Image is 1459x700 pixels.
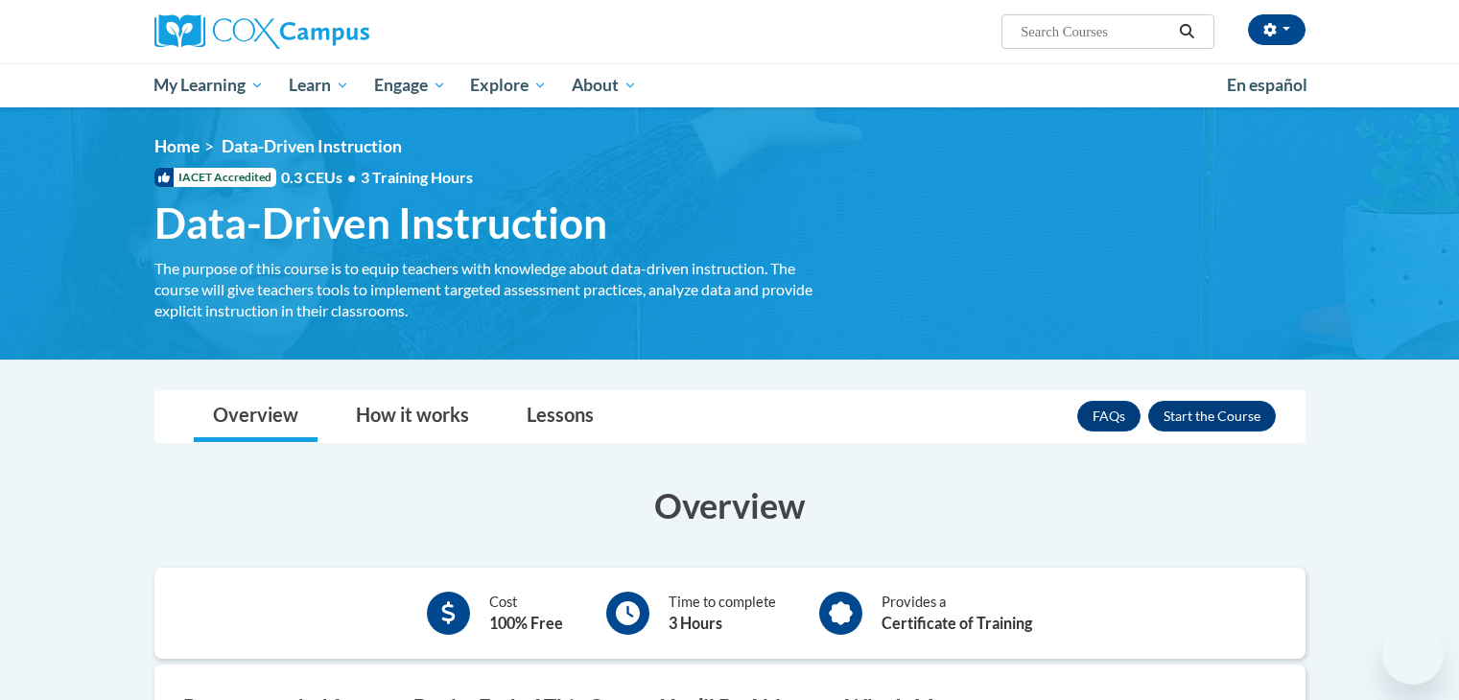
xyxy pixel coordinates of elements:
[154,168,276,187] span: IACET Accredited
[126,63,1334,107] div: Main menu
[1227,75,1307,95] span: En español
[489,592,563,635] div: Cost
[489,614,563,632] b: 100% Free
[154,14,369,49] img: Cox Campus
[153,74,264,97] span: My Learning
[222,136,402,156] span: Data-Driven Instruction
[1248,14,1306,45] button: Account Settings
[882,614,1032,632] b: Certificate of Training
[1172,20,1201,43] button: Search
[154,136,200,156] a: Home
[1382,623,1444,685] iframe: Button to launch messaging window
[1148,401,1276,432] button: Enroll
[669,614,722,632] b: 3 Hours
[470,74,547,97] span: Explore
[289,74,349,97] span: Learn
[361,168,473,186] span: 3 Training Hours
[276,63,362,107] a: Learn
[669,592,776,635] div: Time to complete
[1019,20,1172,43] input: Search Courses
[882,592,1032,635] div: Provides a
[154,14,519,49] a: Cox Campus
[154,258,816,321] div: The purpose of this course is to equip teachers with knowledge about data-driven instruction. The...
[194,391,318,442] a: Overview
[281,167,473,188] span: 0.3 CEUs
[142,63,277,107] a: My Learning
[374,74,446,97] span: Engage
[559,63,649,107] a: About
[572,74,637,97] span: About
[507,391,613,442] a: Lessons
[337,391,488,442] a: How it works
[362,63,459,107] a: Engage
[1214,65,1320,105] a: En español
[347,168,356,186] span: •
[154,198,607,248] span: Data-Driven Instruction
[458,63,559,107] a: Explore
[1077,401,1141,432] a: FAQs
[154,481,1306,529] h3: Overview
